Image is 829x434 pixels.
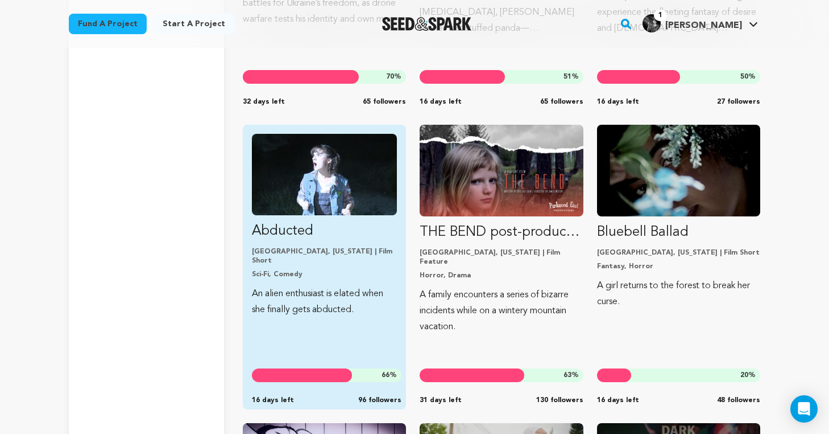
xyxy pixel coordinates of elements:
span: 16 days left [252,396,294,405]
span: 16 days left [597,97,639,107]
span: 65 followers [540,97,583,107]
a: Fund Bluebell Ballad [597,125,760,310]
a: Fund a project [69,14,147,34]
a: Fund Abducted [252,134,397,318]
div: Raechel Z.'s Profile [643,14,742,32]
span: % [563,72,579,81]
span: 70 [386,73,394,80]
span: 51 [563,73,571,80]
span: 1 [654,10,667,21]
span: % [563,371,579,380]
span: 63 [563,372,571,379]
p: A girl returns to the forest to break her curse. [597,278,760,310]
p: Abducted [252,222,397,240]
span: 16 days left [420,97,462,107]
p: A family encounters a series of bizarre incidents while on a wintery mountain vacation. [420,287,583,335]
a: Start a project [154,14,234,34]
span: % [386,72,401,81]
a: Raechel Z.'s Profile [640,12,760,32]
img: 18c045636198d3cd.jpg [643,14,661,32]
span: 20 [740,372,748,379]
p: THE BEND post-production [420,223,583,241]
span: 65 followers [363,97,406,107]
p: [GEOGRAPHIC_DATA], [US_STATE] | Film Short [252,247,397,265]
span: 27 followers [717,97,760,107]
span: 66 [382,372,389,379]
p: Sci-Fi, Comedy [252,270,397,279]
div: Open Intercom Messenger [790,395,818,423]
img: Seed&Spark Logo Dark Mode [382,17,471,31]
span: 48 followers [717,396,760,405]
p: Fantasy, Horror [597,262,760,271]
span: % [382,371,397,380]
a: Fund THE BEND post-production [420,125,583,335]
a: Seed&Spark Homepage [382,17,471,31]
span: 130 followers [536,396,583,405]
span: 31 days left [420,396,462,405]
span: % [740,371,756,380]
span: % [740,72,756,81]
span: 32 days left [243,97,285,107]
p: [GEOGRAPHIC_DATA], [US_STATE] | Film Feature [420,248,583,267]
p: Horror, Drama [420,271,583,280]
span: 16 days left [597,396,639,405]
p: [GEOGRAPHIC_DATA], [US_STATE] | Film Short [597,248,760,257]
span: Raechel Z.'s Profile [640,12,760,36]
span: 96 followers [358,396,401,405]
span: 50 [740,73,748,80]
p: Bluebell Ballad [597,223,760,241]
p: An alien enthusiast is elated when she finally gets abducted. [252,286,397,318]
span: [PERSON_NAME] [665,21,742,30]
